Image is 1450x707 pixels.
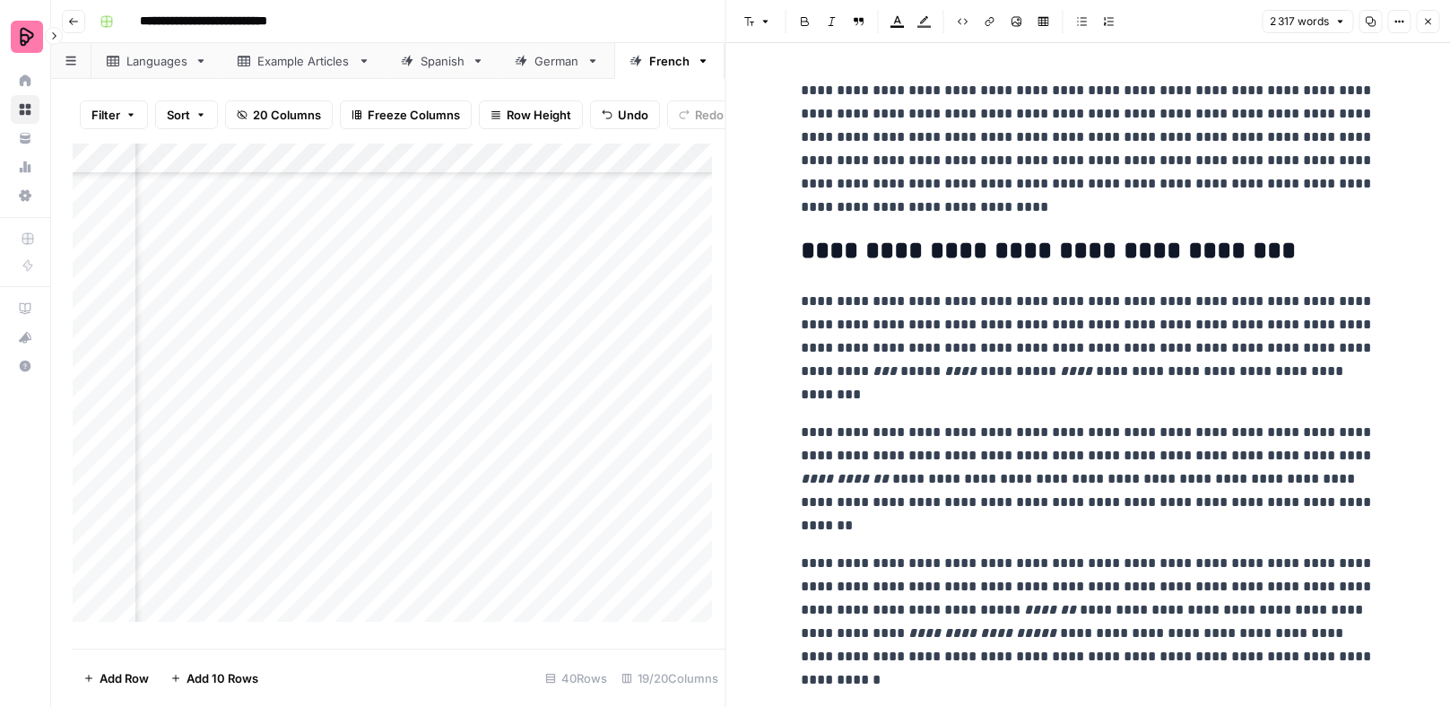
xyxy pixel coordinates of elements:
[225,100,333,129] button: 20 Columns
[11,352,39,380] button: Help + Support
[340,100,472,129] button: Freeze Columns
[91,106,120,124] span: Filter
[1270,13,1329,30] span: 2 317 words
[614,43,725,79] a: French
[11,323,39,352] button: What's new?
[507,106,571,124] span: Row Height
[421,52,465,70] div: Spanish
[160,664,269,693] button: Add 10 Rows
[11,181,39,210] a: Settings
[187,669,258,687] span: Add 10 Rows
[386,43,499,79] a: Spanish
[538,664,614,693] div: 40 Rows
[11,153,39,181] a: Usage
[11,66,39,95] a: Home
[1262,10,1353,33] button: 2 317 words
[590,100,660,129] button: Undo
[368,106,460,124] span: Freeze Columns
[80,100,148,129] button: Filter
[614,664,725,693] div: 19/20 Columns
[100,669,149,687] span: Add Row
[11,124,39,153] a: Your Data
[695,106,724,124] span: Redo
[667,100,735,129] button: Redo
[73,664,160,693] button: Add Row
[12,324,39,351] div: What's new?
[253,106,321,124] span: 20 Columns
[479,100,583,129] button: Row Height
[91,43,222,79] a: Languages
[618,106,648,124] span: Undo
[222,43,386,79] a: Example Articles
[499,43,614,79] a: German
[11,14,39,59] button: Workspace: Preply
[649,52,690,70] div: French
[257,52,351,70] div: Example Articles
[11,294,39,323] a: AirOps Academy
[155,100,218,129] button: Sort
[11,95,39,124] a: Browse
[167,106,190,124] span: Sort
[534,52,579,70] div: German
[11,21,43,53] img: Preply Logo
[126,52,187,70] div: Languages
